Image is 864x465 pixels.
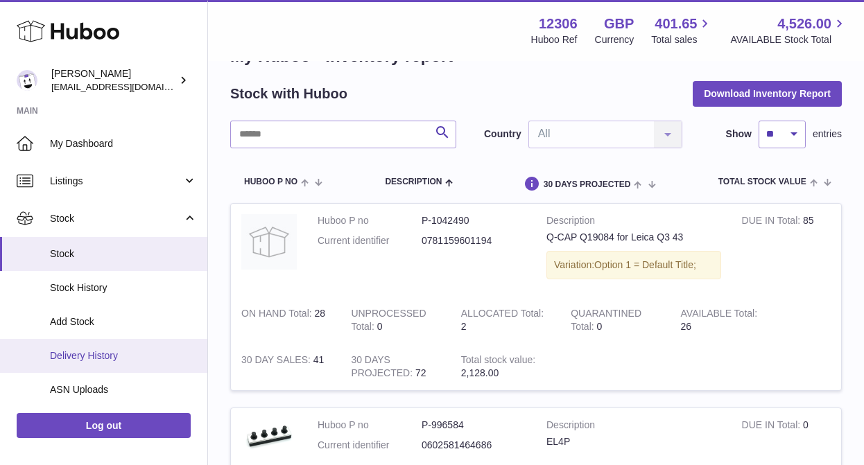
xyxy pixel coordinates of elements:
[544,180,631,189] span: 30 DAYS PROJECTED
[318,234,422,247] dt: Current identifier
[813,128,842,141] span: entries
[422,234,526,247] dd: 0781159601194
[595,33,634,46] div: Currency
[597,321,603,332] span: 0
[604,15,634,33] strong: GBP
[231,297,340,344] td: 28
[539,15,578,33] strong: 12306
[777,15,831,33] span: 4,526.00
[17,70,37,91] img: hello@otect.co
[742,215,803,229] strong: DUE IN Total
[546,251,721,279] div: Variation:
[241,308,315,322] strong: ON HAND Total
[693,81,842,106] button: Download Inventory Report
[241,214,297,270] img: product image
[244,177,297,186] span: Huboo P no
[718,177,806,186] span: Total stock value
[531,33,578,46] div: Huboo Ref
[50,137,197,150] span: My Dashboard
[318,419,422,432] dt: Huboo P no
[655,15,697,33] span: 401.65
[546,231,721,244] div: Q-CAP Q19084 for Leica Q3 43
[594,259,696,270] span: Option 1 = Default Title;
[726,128,752,141] label: Show
[422,419,526,432] dd: P-996584
[50,281,197,295] span: Stock History
[422,214,526,227] dd: P-1042490
[730,33,847,46] span: AVAILABLE Stock Total
[50,212,182,225] span: Stock
[461,308,544,322] strong: ALLOCATED Total
[571,308,641,335] strong: QUARANTINED Total
[318,214,422,227] dt: Huboo P no
[231,343,340,390] td: 41
[681,308,758,322] strong: AVAILABLE Total
[50,383,197,396] span: ASN Uploads
[546,419,721,435] strong: Description
[50,315,197,328] span: Add Stock
[484,128,521,141] label: Country
[385,177,442,186] span: Description
[351,354,415,382] strong: 30 DAYS PROJECTED
[742,419,803,434] strong: DUE IN Total
[51,67,176,94] div: [PERSON_NAME]
[50,247,197,261] span: Stock
[451,297,560,344] td: 2
[230,85,347,103] h2: Stock with Huboo
[241,419,297,455] img: product image
[671,297,780,344] td: 26
[461,354,535,369] strong: Total stock value
[546,214,721,231] strong: Description
[318,439,422,452] dt: Current identifier
[651,33,713,46] span: Total sales
[241,354,313,369] strong: 30 DAY SALES
[351,308,426,335] strong: UNPROCESSED Total
[461,367,499,378] span: 2,128.00
[730,15,847,46] a: 4,526.00 AVAILABLE Stock Total
[50,175,182,188] span: Listings
[50,349,197,362] span: Delivery History
[422,439,526,452] dd: 0602581464686
[651,15,713,46] a: 401.65 Total sales
[340,343,450,390] td: 72
[732,204,841,297] td: 85
[17,413,191,438] a: Log out
[51,81,204,92] span: [EMAIL_ADDRESS][DOMAIN_NAME]
[546,435,721,448] div: EL4P
[340,297,450,344] td: 0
